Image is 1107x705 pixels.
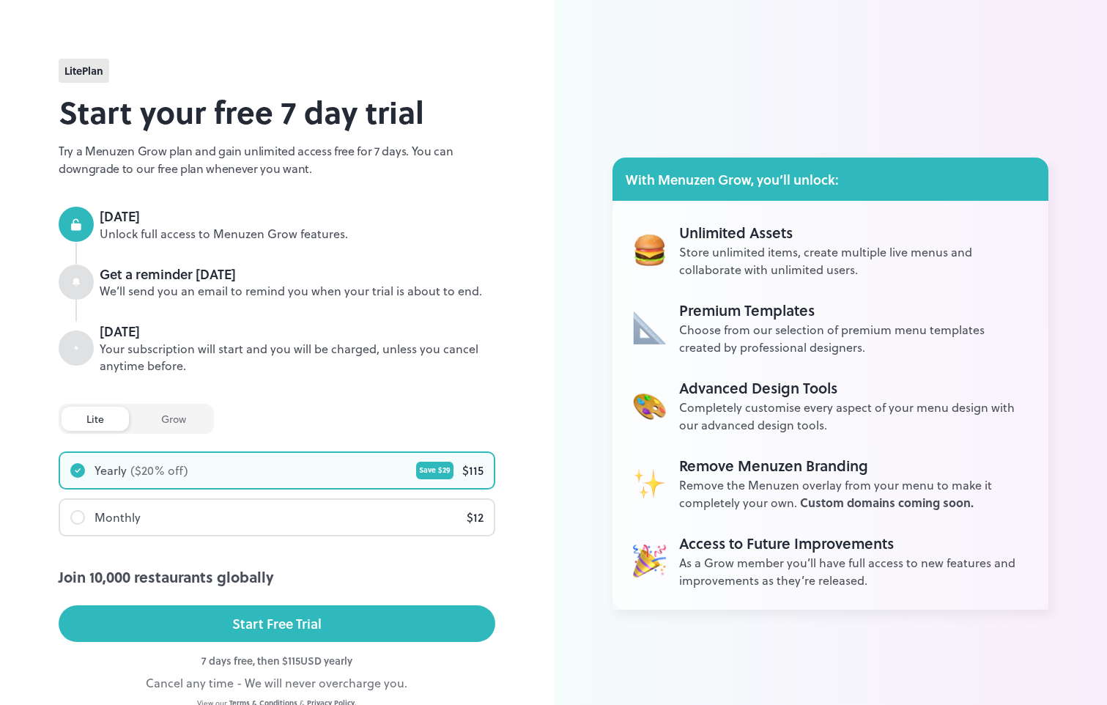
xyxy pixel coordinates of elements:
[59,89,495,135] h2: Start your free 7 day trial
[679,221,1029,243] div: Unlimited Assets
[633,388,666,421] img: Unlimited Assets
[679,399,1029,434] div: Completely customise every aspect of your menu design with our advanced design tools.
[633,544,666,577] img: Unlimited Assets
[59,142,495,177] p: Try a Menuzen Grow plan and gain unlimited access free for 7 days. You can downgrade to our free ...
[100,207,495,226] div: [DATE]
[100,265,495,284] div: Get a reminder [DATE]
[467,509,484,526] div: $ 12
[679,532,1029,554] div: Access to Future Improvements
[59,605,495,642] button: Start Free Trial
[95,462,127,479] div: Yearly
[633,466,666,499] img: Unlimited Assets
[100,283,495,300] div: We’ll send you an email to remind you when your trial is about to end.
[679,554,1029,589] div: As a Grow member you’ll have full access to new features and improvements as they’re released.
[136,407,211,431] div: grow
[100,226,495,243] div: Unlock full access to Menuzen Grow features.
[100,322,495,341] div: [DATE]
[59,653,495,668] div: 7 days free, then $ 115 USD yearly
[100,341,495,374] div: Your subscription will start and you will be charged, unless you cancel anytime before.
[679,454,1029,476] div: Remove Menuzen Branding
[462,462,484,479] div: $ 115
[62,407,129,431] div: lite
[679,321,1029,356] div: Choose from our selection of premium menu templates created by professional designers.
[679,476,1029,512] div: Remove the Menuzen overlay from your menu to make it completely your own.
[95,509,141,526] div: Monthly
[64,63,103,78] span: lite Plan
[612,158,1049,201] div: With Menuzen Grow, you’ll unlock:
[679,243,1029,278] div: Store unlimited items, create multiple live menus and collaborate with unlimited users.
[633,311,666,344] img: Unlimited Assets
[800,494,974,511] span: Custom domains coming soon.
[232,613,322,635] div: Start Free Trial
[59,566,495,588] div: Join 10,000 restaurants globally
[679,299,1029,321] div: Premium Templates
[130,462,188,479] div: ($ 20 % off)
[59,674,495,692] div: Cancel any time - We will never overcharge you.
[416,462,453,479] div: Save $ 29
[633,233,666,266] img: Unlimited Assets
[679,377,1029,399] div: Advanced Design Tools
